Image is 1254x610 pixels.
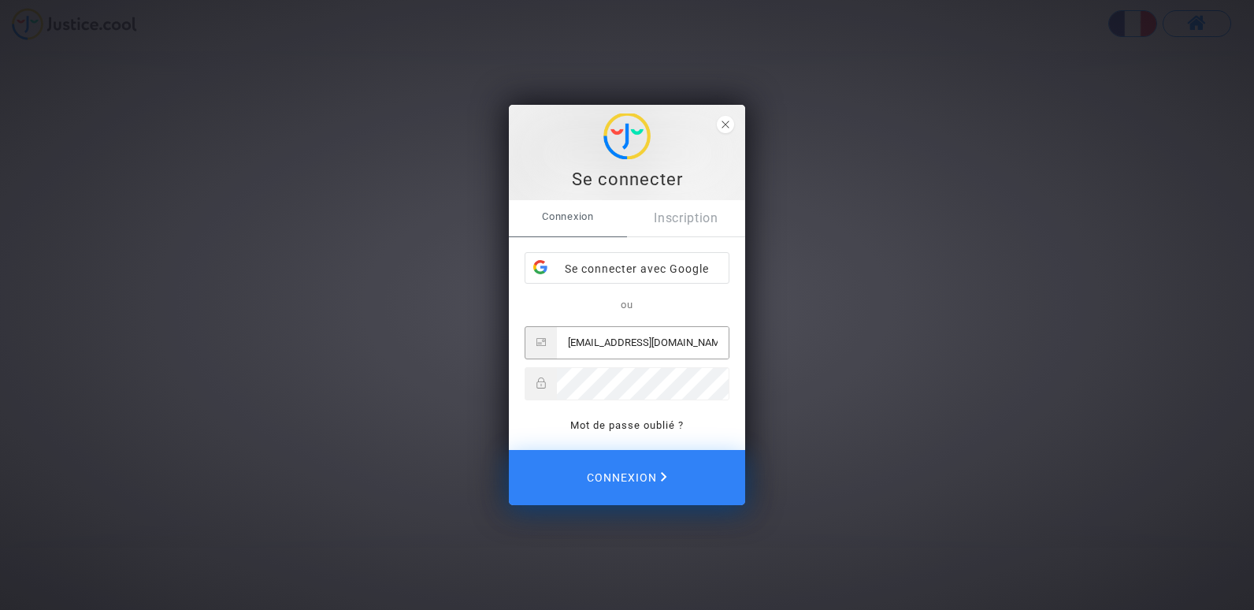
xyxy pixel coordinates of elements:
div: Se connecter [518,168,736,192]
input: Password [557,368,729,400]
span: Connexion [587,461,667,494]
button: Connexion [509,450,745,505]
div: Se connecter avec Google [525,253,729,285]
span: Connexion [509,200,627,233]
input: Email [557,327,729,359]
a: Mot de passe oublié ? [570,419,684,431]
a: Inscription [627,200,745,236]
span: close [717,116,734,133]
span: ou [621,299,633,311]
